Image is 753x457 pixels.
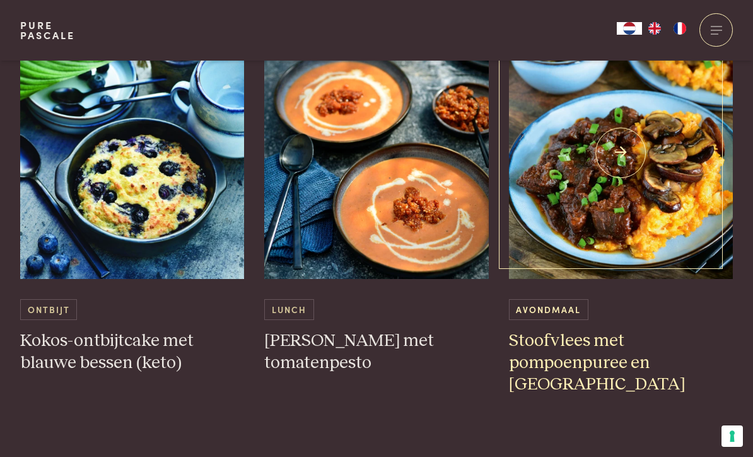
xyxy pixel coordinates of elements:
[509,27,733,396] a: Stoofvlees met pompoenpuree en champignons Avondmaal Stoofvlees met pompoenpuree en [GEOGRAPHIC_D...
[509,330,733,396] h3: Stoofvlees met pompoenpuree en [GEOGRAPHIC_DATA]
[20,330,245,374] h3: Kokos-ontbijtcake met blauwe bessen (keto)
[20,20,75,40] a: PurePascale
[20,27,245,279] img: Kokos-ontbijtcake met blauwe bessen (keto)
[617,22,642,35] a: NL
[721,425,743,447] button: Uw voorkeuren voor toestemming voor trackingtechnologieën
[617,22,642,35] div: Language
[642,22,692,35] ul: Language list
[264,27,489,279] img: Rijke tomatensoep met tomatenpesto
[509,27,733,279] img: Stoofvlees met pompoenpuree en champignons
[264,330,489,374] h3: [PERSON_NAME] met tomatenpesto
[667,22,692,35] a: FR
[20,27,245,374] a: Kokos-ontbijtcake met blauwe bessen (keto) Ontbijt Kokos-ontbijtcake met blauwe bessen (keto)
[20,299,77,320] span: Ontbijt
[264,27,489,374] a: Rijke tomatensoep met tomatenpesto Lunch [PERSON_NAME] met tomatenpesto
[509,299,588,320] span: Avondmaal
[617,22,692,35] aside: Language selected: Nederlands
[264,299,313,320] span: Lunch
[642,22,667,35] a: EN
